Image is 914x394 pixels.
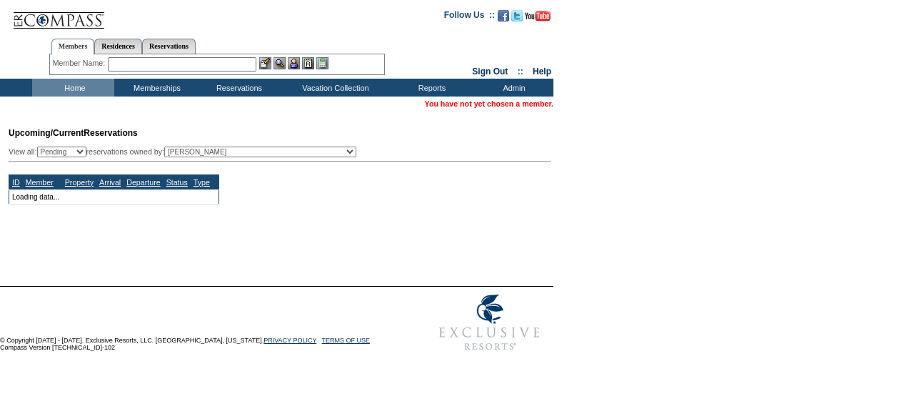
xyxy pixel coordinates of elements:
[9,147,363,157] div: View all: reservations owned by:
[9,189,219,204] td: Loading data...
[263,337,316,344] a: PRIVACY POLICY
[26,178,54,187] a: Member
[511,14,523,23] a: Follow us on Twitter
[533,67,551,77] a: Help
[471,79,553,97] td: Admin
[53,57,108,69] div: Member Name:
[32,79,114,97] td: Home
[194,178,210,187] a: Type
[426,287,553,358] img: Exclusive Resorts
[196,79,278,97] td: Reservations
[166,178,188,187] a: Status
[94,39,142,54] a: Residences
[114,79,196,97] td: Memberships
[142,39,196,54] a: Reservations
[99,178,121,187] a: Arrival
[259,57,271,69] img: b_edit.gif
[51,39,95,54] a: Members
[273,57,286,69] img: View
[444,9,495,26] td: Follow Us ::
[498,10,509,21] img: Become our fan on Facebook
[472,67,508,77] a: Sign Out
[322,337,371,344] a: TERMS OF USE
[389,79,471,97] td: Reports
[498,14,509,23] a: Become our fan on Facebook
[525,14,551,23] a: Subscribe to our YouTube Channel
[518,67,523,77] span: ::
[65,178,94,187] a: Property
[525,11,551,21] img: Subscribe to our YouTube Channel
[9,128,138,138] span: Reservations
[12,178,20,187] a: ID
[316,57,328,69] img: b_calculator.gif
[425,99,553,108] span: You have not yet chosen a member.
[511,10,523,21] img: Follow us on Twitter
[278,79,389,97] td: Vacation Collection
[9,128,84,138] span: Upcoming/Current
[288,57,300,69] img: Impersonate
[302,57,314,69] img: Reservations
[126,178,160,187] a: Departure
